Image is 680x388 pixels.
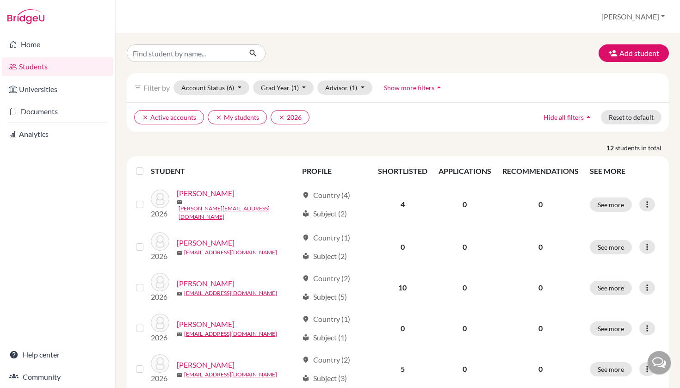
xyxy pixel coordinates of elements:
[177,332,182,337] span: mail
[350,84,357,92] span: (1)
[302,354,350,365] div: Country (2)
[2,35,113,54] a: Home
[502,282,579,293] p: 0
[433,308,497,349] td: 0
[597,8,669,25] button: [PERSON_NAME]
[302,314,350,325] div: Country (1)
[184,370,277,379] a: [EMAIL_ADDRESS][DOMAIN_NAME]
[227,84,234,92] span: (6)
[302,291,347,302] div: Subject (5)
[184,289,277,297] a: [EMAIL_ADDRESS][DOMAIN_NAME]
[278,114,285,121] i: clear
[302,315,309,323] span: location_on
[372,182,433,227] td: 4
[134,84,142,91] i: filter_list
[177,319,235,330] a: [PERSON_NAME]
[536,110,601,124] button: Hide all filtersarrow_drop_up
[7,9,44,24] img: Bridge-U
[590,321,632,336] button: See more
[216,114,222,121] i: clear
[317,80,372,95] button: Advisor(1)
[151,190,169,208] img: Boros, Annamária
[2,57,113,76] a: Students
[173,80,249,95] button: Account Status(6)
[253,80,314,95] button: Grad Year(1)
[177,278,235,289] a: [PERSON_NAME]
[302,332,347,343] div: Subject (1)
[151,208,169,219] p: 2026
[584,160,665,182] th: SEE MORE
[142,114,148,121] i: clear
[502,323,579,334] p: 0
[151,373,169,384] p: 2026
[502,241,579,253] p: 0
[590,362,632,376] button: See more
[143,83,170,92] span: Filter by
[151,332,169,343] p: 2026
[376,80,451,95] button: Show more filtersarrow_drop_up
[134,110,204,124] button: clearActive accounts
[302,210,309,217] span: local_library
[177,372,182,378] span: mail
[302,208,347,219] div: Subject (2)
[179,204,298,221] a: [PERSON_NAME][EMAIL_ADDRESS][DOMAIN_NAME]
[177,237,235,248] a: [PERSON_NAME]
[127,44,241,62] input: Find student by name...
[291,84,299,92] span: (1)
[433,227,497,267] td: 0
[302,232,350,243] div: Country (1)
[151,251,169,262] p: 2026
[434,83,444,92] i: arrow_drop_up
[177,250,182,256] span: mail
[302,251,347,262] div: Subject (2)
[372,227,433,267] td: 0
[302,253,309,260] span: local_library
[372,308,433,349] td: 0
[302,334,309,341] span: local_library
[302,275,309,282] span: location_on
[2,345,113,364] a: Help center
[2,80,113,99] a: Universities
[384,84,434,92] span: Show more filters
[302,375,309,382] span: local_library
[302,234,309,241] span: location_on
[151,291,169,302] p: 2026
[302,190,350,201] div: Country (4)
[590,240,632,254] button: See more
[584,112,593,122] i: arrow_drop_up
[590,281,632,295] button: See more
[502,199,579,210] p: 0
[184,330,277,338] a: [EMAIL_ADDRESS][DOMAIN_NAME]
[177,359,235,370] a: [PERSON_NAME]
[151,273,169,291] img: Háry, Laura
[302,373,347,384] div: Subject (3)
[615,143,669,153] span: students in total
[433,267,497,308] td: 0
[2,102,113,121] a: Documents
[599,44,669,62] button: Add student
[544,113,584,121] span: Hide all filters
[433,160,497,182] th: APPLICATIONS
[302,273,350,284] div: Country (2)
[177,188,235,199] a: [PERSON_NAME]
[372,267,433,308] td: 10
[497,160,584,182] th: RECOMMENDATIONS
[297,160,372,182] th: PROFILE
[2,125,113,143] a: Analytics
[433,182,497,227] td: 0
[2,368,113,386] a: Community
[606,143,615,153] strong: 12
[151,314,169,332] img: Holló, Barnabás
[151,232,169,251] img: Domonkos, Luca
[502,363,579,375] p: 0
[601,110,661,124] button: Reset to default
[184,248,277,257] a: [EMAIL_ADDRESS][DOMAIN_NAME]
[302,293,309,301] span: local_library
[271,110,309,124] button: clear2026
[302,356,309,363] span: location_on
[208,110,267,124] button: clearMy students
[590,197,632,212] button: See more
[177,199,182,205] span: mail
[151,354,169,373] img: Kemecsei, Aron
[372,160,433,182] th: SHORTLISTED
